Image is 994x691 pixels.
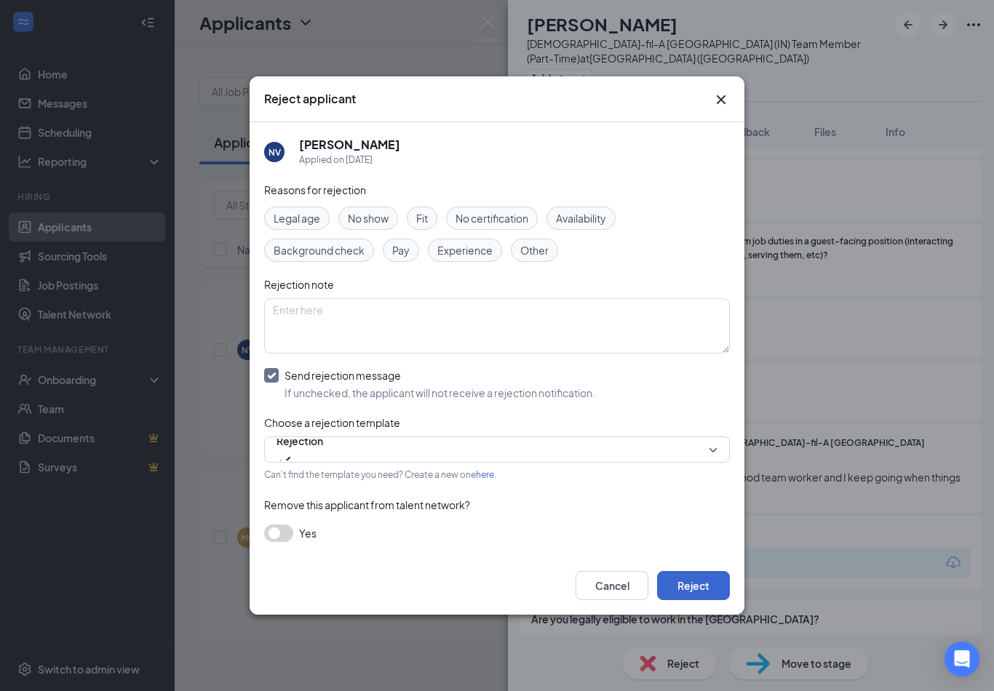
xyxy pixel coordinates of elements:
[456,210,528,226] span: No certification
[520,242,549,258] span: Other
[348,210,389,226] span: No show
[299,524,317,542] span: Yes
[264,278,334,291] span: Rejection note
[299,153,400,167] div: Applied on [DATE]
[269,146,281,159] div: NV
[556,210,606,226] span: Availability
[264,183,366,196] span: Reasons for rejection
[657,571,730,600] button: Reject
[945,642,979,676] div: Open Intercom Messenger
[264,498,470,511] span: Remove this applicant from talent network?
[274,242,365,258] span: Background check
[712,91,730,108] svg: Cross
[277,452,294,469] svg: Checkmark
[576,571,648,600] button: Cancel
[392,242,410,258] span: Pay
[416,210,428,226] span: Fit
[476,469,494,480] a: here
[274,210,320,226] span: Legal age
[264,416,400,429] span: Choose a rejection template
[299,137,400,153] h5: [PERSON_NAME]
[437,242,493,258] span: Experience
[264,91,356,107] h3: Reject applicant
[264,469,496,480] span: Can't find the template you need? Create a new one .
[712,91,730,108] button: Close
[277,430,323,452] span: Rejection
